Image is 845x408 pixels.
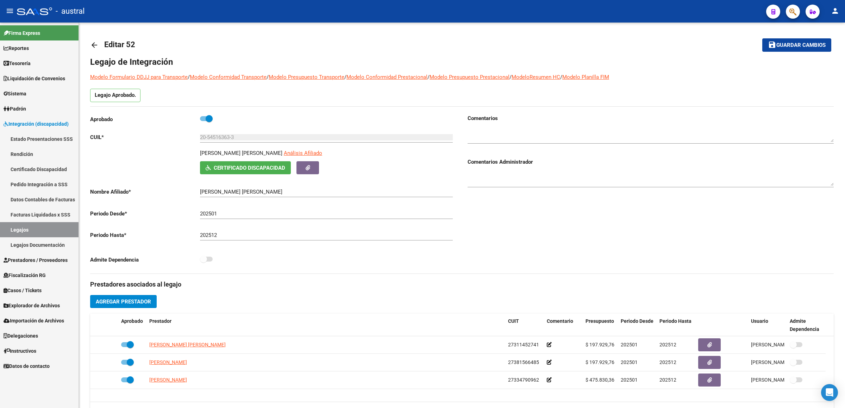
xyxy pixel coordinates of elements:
datatable-header-cell: CUIT [505,314,544,337]
p: Admite Dependencia [90,256,200,264]
mat-icon: save [768,40,776,49]
span: Prestador [149,318,171,324]
span: Presupuesto [586,318,614,324]
span: 27311452741 [508,342,539,347]
mat-icon: arrow_back [90,41,99,49]
span: Comentario [547,318,573,324]
span: Tesorería [4,59,31,67]
datatable-header-cell: Usuario [748,314,787,337]
span: 27334790962 [508,377,539,383]
span: Agregar Prestador [96,299,151,305]
span: CUIT [508,318,519,324]
a: Modelo Planilla FIM [562,74,609,80]
a: Modelo Presupuesto Transporte [269,74,344,80]
datatable-header-cell: Aprobado [118,314,146,337]
button: Guardar cambios [762,38,831,51]
span: 202512 [659,342,676,347]
span: Explorador de Archivos [4,302,60,309]
span: Periodo Hasta [659,318,691,324]
span: 202501 [621,342,638,347]
span: - austral [56,4,84,19]
span: Usuario [751,318,768,324]
span: 202501 [621,359,638,365]
span: Instructivos [4,347,36,355]
a: Modelo Conformidad Prestacional [346,74,427,80]
datatable-header-cell: Periodo Hasta [657,314,695,337]
span: $ 475.830,36 [586,377,614,383]
datatable-header-cell: Prestador [146,314,505,337]
span: Reportes [4,44,29,52]
span: Aprobado [121,318,143,324]
span: Periodo Desde [621,318,653,324]
span: [PERSON_NAME] [DATE] [751,377,806,383]
span: Liquidación de Convenios [4,75,65,82]
p: [PERSON_NAME] [PERSON_NAME] [200,149,282,157]
span: Guardar cambios [776,42,826,49]
h3: Comentarios [468,114,834,122]
p: Nombre Afiliado [90,188,200,196]
span: Editar 52 [104,40,135,49]
datatable-header-cell: Admite Dependencia [787,314,826,337]
span: Sistema [4,90,26,98]
span: Fiscalización RG [4,271,46,279]
span: Prestadores / Proveedores [4,256,68,264]
h1: Legajo de Integración [90,56,834,68]
span: Firma Express [4,29,40,37]
span: 202512 [659,359,676,365]
span: 202512 [659,377,676,383]
span: Análisis Afiliado [284,150,322,156]
span: [PERSON_NAME] [149,359,187,365]
span: Integración (discapacidad) [4,120,69,128]
p: Legajo Aprobado. [90,89,140,102]
h3: Comentarios Administrador [468,158,834,166]
p: CUIL [90,133,200,141]
span: Datos de contacto [4,362,50,370]
a: Modelo Conformidad Transporte [190,74,267,80]
datatable-header-cell: Periodo Desde [618,314,657,337]
p: Periodo Hasta [90,231,200,239]
button: Certificado Discapacidad [200,161,291,174]
h3: Prestadores asociados al legajo [90,280,834,289]
span: Padrón [4,105,26,113]
button: Agregar Prestador [90,295,157,308]
div: Open Intercom Messenger [821,384,838,401]
span: 202501 [621,377,638,383]
span: [PERSON_NAME] [PERSON_NAME] [149,342,226,347]
p: Aprobado [90,115,200,123]
a: Modelo Formulario DDJJ para Transporte [90,74,188,80]
span: Delegaciones [4,332,38,340]
span: $ 197.929,76 [586,342,614,347]
span: Importación de Archivos [4,317,64,325]
mat-icon: menu [6,7,14,15]
span: [PERSON_NAME] [DATE] [751,342,806,347]
datatable-header-cell: Presupuesto [583,314,618,337]
span: [PERSON_NAME] [149,377,187,383]
mat-icon: person [831,7,839,15]
span: $ 197.929,76 [586,359,614,365]
span: Casos / Tickets [4,287,42,294]
span: [PERSON_NAME] [DATE] [751,359,806,365]
a: ModeloResumen HC [512,74,560,80]
span: 27381566485 [508,359,539,365]
a: Modelo Presupuesto Prestacional [430,74,509,80]
span: Certificado Discapacidad [214,165,285,171]
span: Admite Dependencia [790,318,819,332]
p: Periodo Desde [90,210,200,218]
datatable-header-cell: Comentario [544,314,583,337]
